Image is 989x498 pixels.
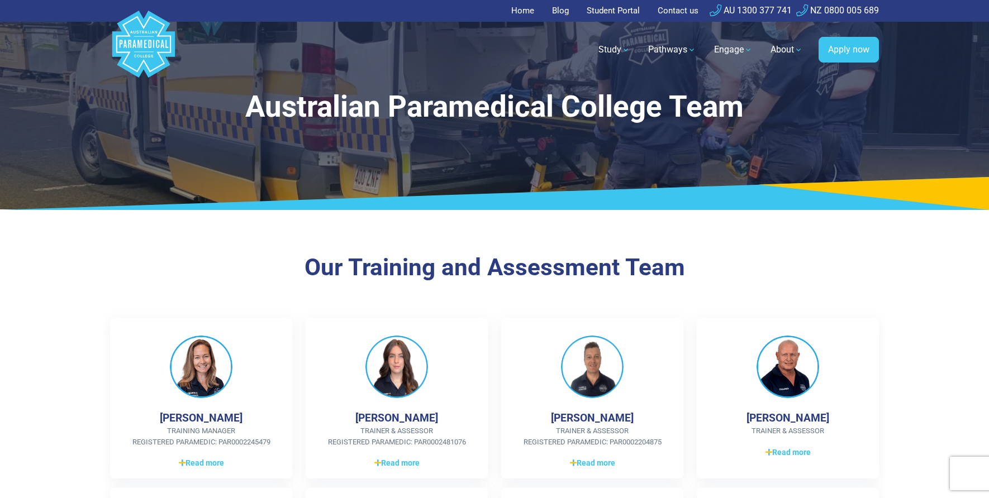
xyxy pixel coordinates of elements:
span: Read more [765,447,811,458]
h1: Australian Paramedical College Team [168,89,821,124]
h4: [PERSON_NAME] [355,411,438,424]
span: Trainer & Assessor Registered Paramedic: PAR0002481076 [324,425,470,447]
a: Read more [519,456,665,470]
h4: [PERSON_NAME] [746,411,829,424]
a: Read more [324,456,470,470]
h3: Our Training and Assessment Team [168,253,821,282]
span: Trainer & Assessor [715,425,861,437]
img: Jaime Wallis [170,336,232,398]
a: Pathways [641,34,703,65]
a: Read more [128,456,274,470]
a: Apply now [819,37,879,63]
h4: [PERSON_NAME] [551,411,634,424]
a: Read more [715,446,861,459]
a: NZ 0800 005 689 [796,5,879,16]
span: Read more [179,457,224,469]
h4: [PERSON_NAME] [160,411,243,424]
span: Trainer & Assessor Registered Paramedic: PAR0002204875 [519,425,665,447]
a: About [764,34,810,65]
span: Read more [570,457,615,469]
span: Training Manager Registered Paramedic: PAR0002245479 [128,425,274,447]
a: Engage [707,34,759,65]
a: Study [592,34,637,65]
a: AU 1300 377 741 [710,5,792,16]
span: Read more [374,457,420,469]
img: Jens Hojby [757,336,819,398]
img: Chris King [561,336,624,398]
a: Australian Paramedical College [110,22,177,78]
img: Betina Ellul [365,336,428,398]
